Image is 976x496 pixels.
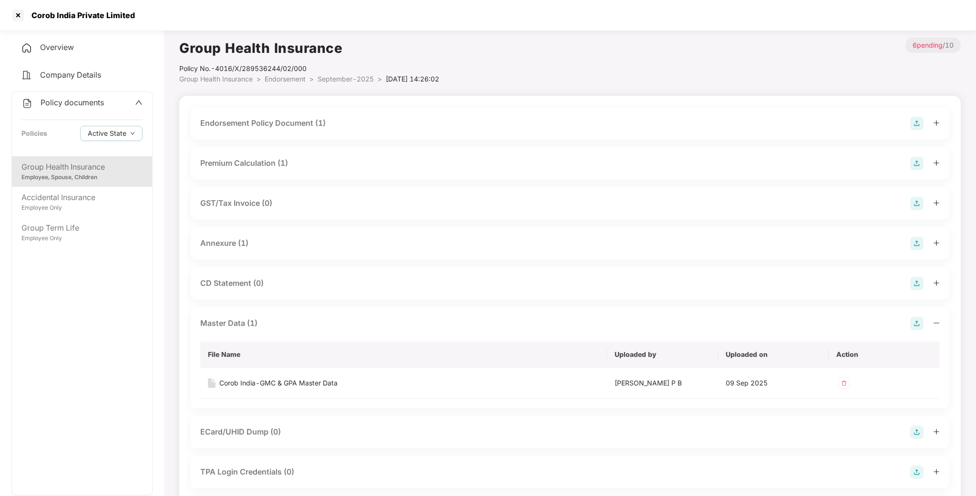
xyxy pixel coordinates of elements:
th: Action [829,342,940,368]
span: plus [933,200,940,206]
img: svg+xml;base64,PHN2ZyB4bWxucz0iaHR0cDovL3d3dy53My5vcmcvMjAwMC9zdmciIHdpZHRoPSIyOCIgaGVpZ2h0PSIyOC... [910,317,924,330]
div: Endorsement Policy Document (1) [200,117,326,129]
span: > [378,75,382,83]
img: svg+xml;base64,PHN2ZyB4bWxucz0iaHR0cDovL3d3dy53My5vcmcvMjAwMC9zdmciIHdpZHRoPSIyOCIgaGVpZ2h0PSIyOC... [910,237,924,250]
th: File Name [200,342,607,368]
h1: Group Health Insurance [179,38,439,59]
div: Employee Only [21,203,143,213]
img: svg+xml;base64,PHN2ZyB4bWxucz0iaHR0cDovL3d3dy53My5vcmcvMjAwMC9zdmciIHdpZHRoPSIyOCIgaGVpZ2h0PSIyOC... [910,197,924,210]
span: Endorsement [265,75,306,83]
span: Active State [88,128,126,139]
span: plus [933,240,940,246]
div: ECard/UHID Dump (0) [200,426,281,438]
div: Policy No.- 4016/X/289536244/02/000 [179,63,439,74]
span: > [257,75,261,83]
img: svg+xml;base64,PHN2ZyB4bWxucz0iaHR0cDovL3d3dy53My5vcmcvMjAwMC9zdmciIHdpZHRoPSIyNCIgaGVpZ2h0PSIyNC... [21,98,33,109]
span: 6 pending [913,41,943,49]
div: Employee, Spouse, Children [21,173,143,182]
div: 09 Sep 2025 [726,378,822,388]
button: Active Statedown [80,126,143,141]
div: CD Statement (0) [200,277,264,289]
div: Policies [21,128,47,139]
img: svg+xml;base64,PHN2ZyB4bWxucz0iaHR0cDovL3d3dy53My5vcmcvMjAwMC9zdmciIHdpZHRoPSIyNCIgaGVpZ2h0PSIyNC... [21,42,32,54]
div: [PERSON_NAME] P B [615,378,710,388]
span: plus [933,120,940,126]
div: Corob India Private Limited [26,10,135,20]
img: svg+xml;base64,PHN2ZyB4bWxucz0iaHR0cDovL3d3dy53My5vcmcvMjAwMC9zdmciIHdpZHRoPSIyOCIgaGVpZ2h0PSIyOC... [910,117,924,130]
img: svg+xml;base64,PHN2ZyB4bWxucz0iaHR0cDovL3d3dy53My5vcmcvMjAwMC9zdmciIHdpZHRoPSIyOCIgaGVpZ2h0PSIyOC... [910,157,924,170]
th: Uploaded on [718,342,829,368]
span: plus [933,160,940,166]
div: GST/Tax Invoice (0) [200,197,272,209]
span: Group Health Insurance [179,75,253,83]
div: Annexure (1) [200,237,248,249]
div: Accidental Insurance [21,192,143,203]
img: svg+xml;base64,PHN2ZyB4bWxucz0iaHR0cDovL3d3dy53My5vcmcvMjAwMC9zdmciIHdpZHRoPSIzMiIgaGVpZ2h0PSIzMi... [836,375,852,391]
span: September-2025 [318,75,374,83]
span: Policy documents [41,98,104,107]
span: Overview [40,42,74,52]
img: svg+xml;base64,PHN2ZyB4bWxucz0iaHR0cDovL3d3dy53My5vcmcvMjAwMC9zdmciIHdpZHRoPSIyOCIgaGVpZ2h0PSIyOC... [910,425,924,439]
span: plus [933,280,940,286]
div: Corob India-GMC & GPA Master Data [219,378,338,388]
img: svg+xml;base64,PHN2ZyB4bWxucz0iaHR0cDovL3d3dy53My5vcmcvMjAwMC9zdmciIHdpZHRoPSIyNCIgaGVpZ2h0PSIyNC... [21,70,32,81]
div: Employee Only [21,234,143,243]
span: [DATE] 14:26:02 [386,75,439,83]
span: Company Details [40,70,101,80]
span: plus [933,468,940,475]
div: Group Term Life [21,222,143,234]
div: Group Health Insurance [21,161,143,173]
p: / 10 [905,38,961,53]
img: svg+xml;base64,PHN2ZyB4bWxucz0iaHR0cDovL3d3dy53My5vcmcvMjAwMC9zdmciIHdpZHRoPSIxNiIgaGVpZ2h0PSIyMC... [208,378,216,388]
th: Uploaded by [607,342,718,368]
span: down [130,131,135,136]
div: Premium Calculation (1) [200,157,288,169]
div: TPA Login Credentials (0) [200,466,294,478]
span: up [135,99,143,106]
span: > [309,75,314,83]
img: svg+xml;base64,PHN2ZyB4bWxucz0iaHR0cDovL3d3dy53My5vcmcvMjAwMC9zdmciIHdpZHRoPSIyOCIgaGVpZ2h0PSIyOC... [910,277,924,290]
span: minus [933,320,940,326]
img: svg+xml;base64,PHN2ZyB4bWxucz0iaHR0cDovL3d3dy53My5vcmcvMjAwMC9zdmciIHdpZHRoPSIyOCIgaGVpZ2h0PSIyOC... [910,466,924,479]
span: plus [933,428,940,435]
div: Master Data (1) [200,317,257,329]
